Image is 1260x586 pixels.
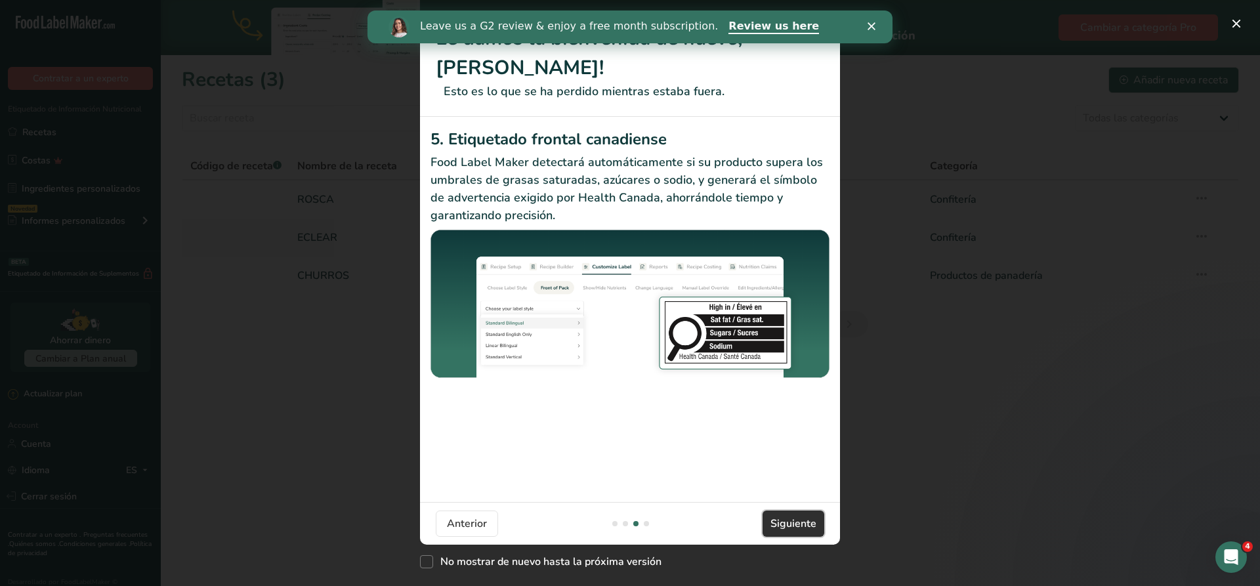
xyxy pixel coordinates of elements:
span: 4 [1242,541,1253,552]
span: Anterior [447,516,487,532]
img: Etiquetado frontal canadiense [430,230,829,380]
button: Siguiente [763,511,824,537]
iframe: Intercom live chat banner [367,10,892,43]
span: No mostrar de nuevo hasta la próxima versión [433,555,661,568]
p: Esto es lo que se ha perdido mientras estaba fuera. [436,83,824,100]
div: Cerrar [500,12,513,20]
button: Anterior [436,511,498,537]
p: Food Label Maker detectará automáticamente si su producto supera los umbrales de grasas saturadas... [430,154,829,224]
h2: 5. Etiquetado frontal canadiense [430,127,829,151]
span: Siguiente [770,516,816,532]
h1: Le damos la bienvenida de nuevo, [PERSON_NAME]! [436,24,824,83]
iframe: Intercom live chat [1215,541,1247,573]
